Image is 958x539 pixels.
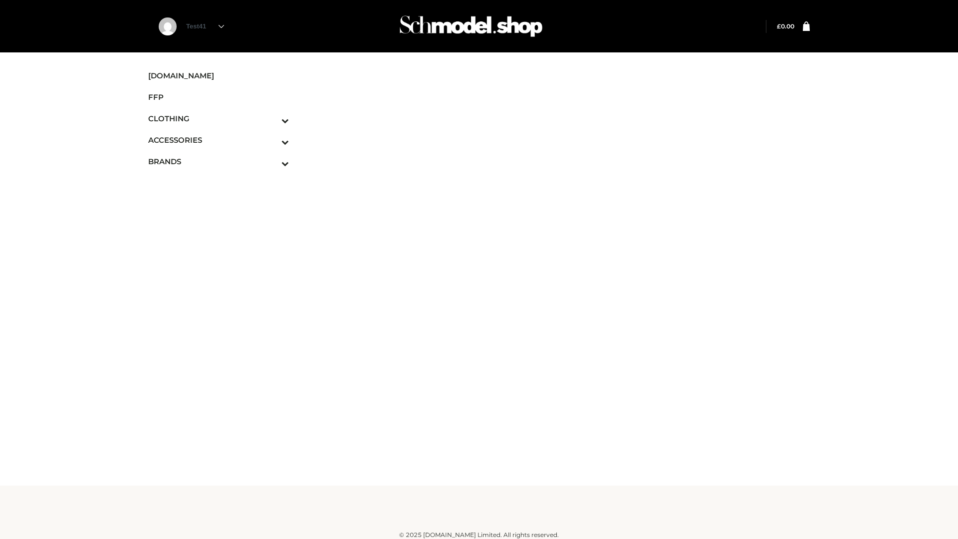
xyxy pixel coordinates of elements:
span: BRANDS [148,156,289,167]
span: ACCESSORIES [148,134,289,146]
bdi: 0.00 [777,22,794,30]
button: Toggle Submenu [254,129,289,151]
a: FFP [148,86,289,108]
span: CLOTHING [148,113,289,124]
span: [DOMAIN_NAME] [148,70,289,81]
button: Toggle Submenu [254,151,289,172]
button: Toggle Submenu [254,108,289,129]
a: £0.00 [777,22,794,30]
span: £ [777,22,781,30]
span: FFP [148,91,289,103]
a: [DOMAIN_NAME] [148,65,289,86]
a: CLOTHINGToggle Submenu [148,108,289,129]
img: Schmodel Admin 964 [396,6,546,46]
a: BRANDSToggle Submenu [148,151,289,172]
a: Test41 [186,22,224,30]
a: ACCESSORIESToggle Submenu [148,129,289,151]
